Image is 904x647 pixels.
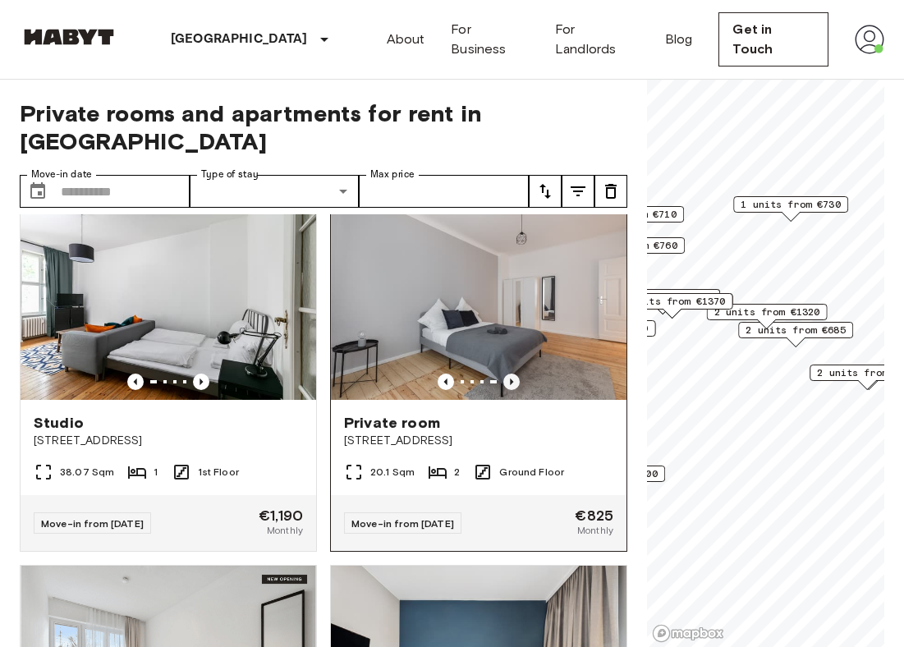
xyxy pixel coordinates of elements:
button: tune [594,175,627,208]
span: 1 units from €1200 [543,321,649,336]
a: For Landlords [555,20,639,59]
span: Move-in from [DATE] [41,517,144,530]
span: 1 units from €715 [613,290,713,305]
label: Max price [370,167,415,181]
img: Habyt [20,29,118,45]
a: About [387,30,425,49]
button: Previous image [193,374,209,390]
div: Map marker [733,196,848,222]
img: avatar [855,25,884,54]
span: [STREET_ADDRESS] [344,433,613,449]
span: [STREET_ADDRESS] [34,433,303,449]
div: Map marker [535,320,656,346]
span: Studio [34,413,84,433]
a: Get in Touch [718,12,828,67]
span: 1 units from €800 [558,466,658,481]
span: 38.07 Sqm [60,465,114,480]
span: 1 units from €1370 [620,294,726,309]
div: Map marker [707,304,828,329]
button: Previous image [438,374,454,390]
label: Move-in date [31,167,92,181]
button: Previous image [127,374,144,390]
span: €825 [575,508,613,523]
div: Map marker [605,289,720,314]
a: Mapbox logo [652,624,724,643]
p: [GEOGRAPHIC_DATA] [171,30,308,49]
span: 1 units from €730 [741,197,841,212]
a: Previous imagePrevious imagePrivate room[STREET_ADDRESS]20.1 Sqm2Ground FloorMove-in from [DATE]€... [330,202,627,552]
span: Private rooms and apartments for rent in [GEOGRAPHIC_DATA] [20,99,627,155]
span: 2 units from €685 [746,323,846,337]
span: 2 [454,465,460,480]
a: Blog [665,30,693,49]
span: Monthly [577,523,613,538]
div: Map marker [613,293,733,319]
span: Move-in from [DATE] [351,517,454,530]
button: tune [562,175,594,208]
img: Marketing picture of unit DE-01-472-001-001 [331,203,626,400]
a: Marketing picture of unit DE-01-015-004-01HPrevious imagePrevious imageStudio[STREET_ADDRESS]38.0... [20,202,317,552]
span: 1 units from €710 [576,207,677,222]
span: Monthly [267,523,303,538]
span: 1st Floor [198,465,239,480]
button: tune [529,175,562,208]
label: Type of stay [201,167,259,181]
span: €1,190 [259,508,303,523]
button: Choose date [21,175,54,208]
span: 20.1 Sqm [370,465,415,480]
button: Previous image [503,374,520,390]
span: 1 [154,465,158,480]
a: For Business [451,20,529,59]
div: Map marker [738,322,853,347]
span: 2 units from €1320 [714,305,820,319]
span: Ground Floor [499,465,564,480]
img: Marketing picture of unit DE-01-015-004-01H [21,203,316,400]
span: 1 units from €760 [577,238,677,253]
span: Private room [344,413,440,433]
